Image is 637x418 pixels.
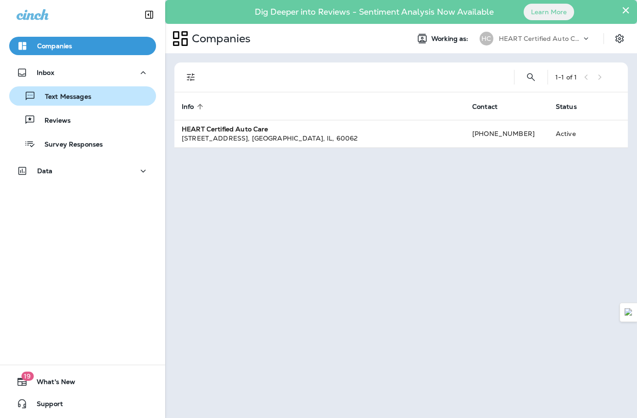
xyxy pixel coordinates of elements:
[472,102,509,111] span: Contact
[9,162,156,180] button: Data
[556,103,577,111] span: Status
[37,69,54,76] p: Inbox
[182,134,458,143] div: [STREET_ADDRESS] , [GEOGRAPHIC_DATA] , IL , 60062
[472,103,497,111] span: Contact
[35,117,71,125] p: Reviews
[625,308,633,316] img: Detect Auto
[182,102,206,111] span: Info
[21,372,34,381] span: 19
[556,102,589,111] span: Status
[621,3,630,17] button: Close
[9,373,156,391] button: 19What's New
[228,11,520,13] p: Dig Deeper into Reviews - Sentiment Analysis Now Available
[499,35,581,42] p: HEART Certified Auto Care
[28,378,75,389] span: What's New
[9,63,156,82] button: Inbox
[9,37,156,55] button: Companies
[35,141,103,149] p: Survey Responses
[480,32,493,45] div: HC
[548,120,599,147] td: Active
[9,110,156,130] button: Reviews
[37,42,72,50] p: Companies
[522,68,540,86] button: Search Companies
[9,134,156,153] button: Survey Responses
[136,6,162,24] button: Collapse Sidebar
[36,93,91,102] p: Text Messages
[37,167,53,175] p: Data
[524,4,574,20] button: Learn More
[9,395,156,413] button: Support
[431,35,470,43] span: Working as:
[28,400,63,411] span: Support
[182,103,194,111] span: Info
[182,68,200,86] button: Filters
[555,73,577,81] div: 1 - 1 of 1
[182,125,268,133] strong: HEART Certified Auto Care
[188,32,251,45] p: Companies
[465,120,548,147] td: [PHONE_NUMBER]
[611,30,628,47] button: Settings
[9,86,156,106] button: Text Messages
